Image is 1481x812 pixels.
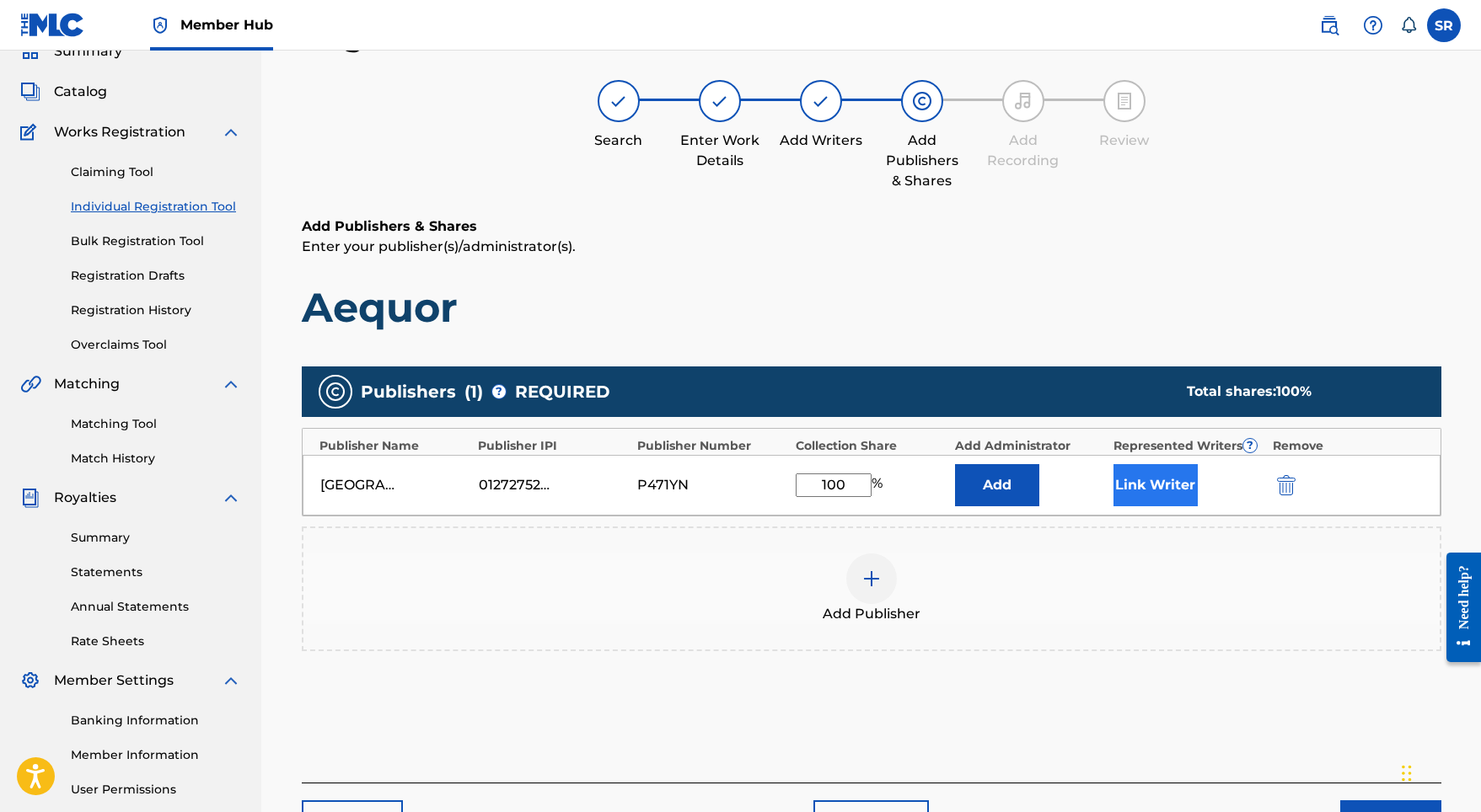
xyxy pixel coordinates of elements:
[71,781,241,799] a: User Permissions
[71,198,241,216] a: Individual Registration Tool
[796,437,947,455] div: Collection Share
[1363,15,1383,35] img: help
[361,379,456,404] span: Publishers
[302,216,1441,237] h6: Add Publishers & Shares
[71,633,241,650] a: Rate Sheets
[54,670,174,691] span: Member Settings
[180,15,273,35] span: Member Hub
[319,437,470,455] div: Publisher Name
[54,374,120,394] span: Matching
[20,41,122,61] a: SummarySummary
[1113,464,1198,506] button: Link Writer
[912,91,932,111] img: step indicator icon for Add Publishers & Shares
[302,282,1441,333] h1: Aequor
[71,712,241,729] a: Banking Information
[71,564,241,581] a: Statements
[981,131,1065,171] div: Add Recording
[811,91,831,111] img: step indicator icon for Add Writers
[54,122,185,142] span: Works Registration
[1402,748,1412,799] div: Drag
[515,379,610,404] span: REQUIRED
[1114,91,1135,111] img: step indicator icon for Review
[955,464,1039,506] button: Add
[20,374,41,394] img: Matching
[1400,17,1417,34] div: Notifications
[325,382,346,402] img: publishers
[71,415,241,433] a: Matching Tool
[1434,538,1481,677] iframe: Resource Center
[54,41,122,61] span: Summary
[955,437,1106,455] div: Add Administrator
[54,82,107,102] span: Catalog
[54,488,116,508] span: Royalties
[1113,437,1264,455] div: Represented Writers
[823,604,920,624] span: Add Publisher
[20,82,40,102] img: Catalog
[637,437,788,455] div: Publisher Number
[20,670,40,691] img: Member Settings
[492,385,506,398] span: ?
[71,529,241,547] a: Summary
[221,670,241,691] img: expand
[880,131,964,191] div: Add Publishers & Shares
[710,91,730,111] img: step indicator icon for Enter Work Details
[20,488,40,508] img: Royalties
[861,569,882,589] img: add
[71,302,241,319] a: Registration History
[1273,437,1424,455] div: Remove
[1319,15,1339,35] img: search
[609,91,629,111] img: step indicator icon for Search
[1243,439,1257,452] span: ?
[302,237,1441,257] p: Enter your publisher(s)/administrator(s).
[1013,91,1033,111] img: step indicator icon for Add Recording
[1187,382,1408,402] div: Total shares:
[71,598,241,616] a: Annual Statements
[221,122,241,142] img: expand
[1312,8,1346,42] a: Public Search
[71,267,241,285] a: Registration Drafts
[872,473,887,497] span: %
[20,13,85,37] img: MLC Logo
[20,122,42,142] img: Works Registration
[1356,8,1390,42] div: Help
[779,131,863,151] div: Add Writers
[464,379,483,404] span: ( 1 )
[1427,8,1461,42] div: User Menu
[1277,475,1296,495] img: 12a2ab48e56ec057fbd8.svg
[71,336,241,354] a: Overclaims Tool
[71,163,241,181] a: Claiming Tool
[71,746,241,764] a: Member Information
[1276,383,1312,399] span: 100 %
[20,41,40,61] img: Summary
[71,450,241,467] a: Match History
[1082,131,1167,151] div: Review
[221,374,241,394] img: expand
[71,232,241,250] a: Bulk Registration Tool
[577,131,661,151] div: Search
[1397,731,1481,812] iframe: Chat Widget
[678,131,762,171] div: Enter Work Details
[20,82,107,102] a: CatalogCatalog
[221,488,241,508] img: expand
[150,15,170,35] img: Top Rightsholder
[478,437,629,455] div: Publisher IPI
